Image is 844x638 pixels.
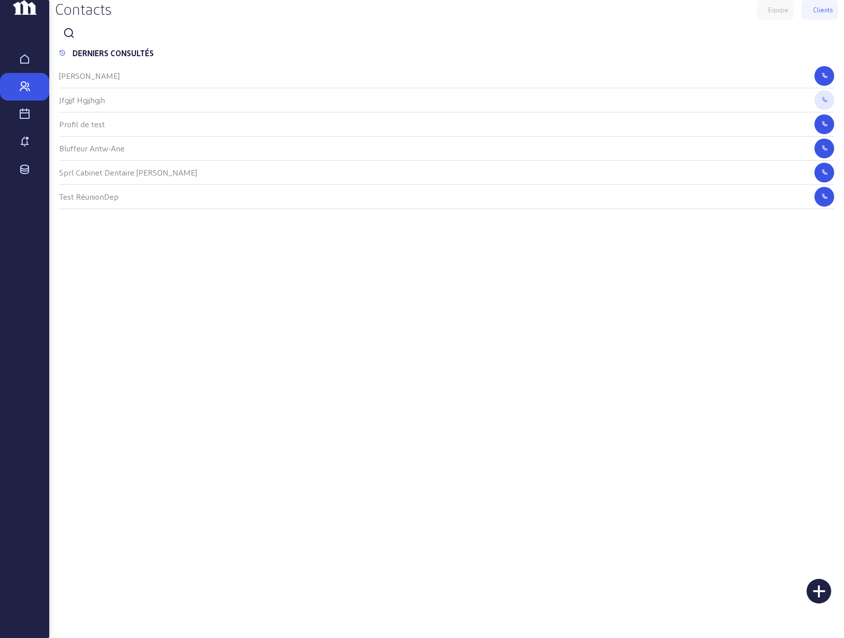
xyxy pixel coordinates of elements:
[59,192,119,201] cam-list-title: Test RéunionDep
[59,143,125,153] cam-list-title: Bluffeur Antw-Ane
[59,119,105,129] cam-list-title: Profil de test
[59,168,197,177] cam-list-title: Sprl Cabinet Dentaire [PERSON_NAME]
[72,47,154,59] div: DERNIERS CONSULTÉS
[59,95,105,105] cam-list-title: Jfgjjf Hgjjhgjh
[768,5,788,14] div: Equipe
[59,71,120,80] cam-list-title: [PERSON_NAME]
[813,5,833,14] div: Clients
